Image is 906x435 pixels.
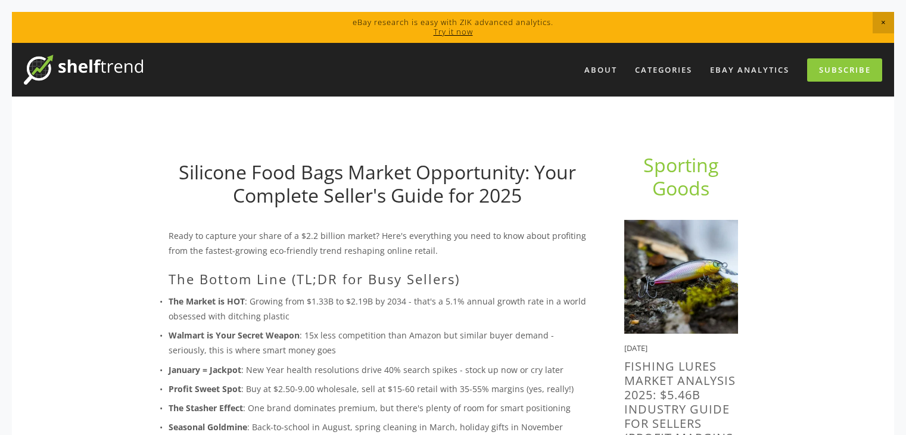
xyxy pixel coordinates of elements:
[577,60,625,80] a: About
[434,26,473,37] a: Try it now
[169,383,241,394] strong: Profit Sweet Spot
[169,364,241,375] strong: January = Jackpot
[624,220,738,334] img: Fishing Lures Market Analysis 2025: $5.46B Industry Guide for Sellers (Profit Margins, Sales Data...
[169,328,586,358] p: : 15x less competition than Amazon but similar buyer demand - seriously, this is where smart mone...
[169,420,586,434] p: : Back-to-school in August, spring cleaning in March, holiday gifts in November
[169,381,586,396] p: : Buy at $2.50-9.00 wholesale, sell at $15-60 retail with 35-55% margins (yes, really!)
[179,159,576,207] a: Silicone Food Bags Market Opportunity: Your Complete Seller's Guide for 2025
[702,60,797,80] a: eBay Analytics
[169,400,586,415] p: : One brand dominates premium, but there's plenty of room for smart positioning
[24,55,143,85] img: ShelfTrend
[643,152,723,200] a: Sporting Goods
[169,296,245,307] strong: The Market is HOT
[169,294,586,324] p: : Growing from $1.33B to $2.19B by 2034 - that's a 5.1% annual growth rate in a world obsessed wi...
[169,330,300,341] strong: Walmart is Your Secret Weapon
[873,12,894,33] span: Close Announcement
[807,58,882,82] a: Subscribe
[169,362,586,377] p: : New Year health resolutions drive 40% search spikes - stock up now or cry later
[169,421,247,433] strong: Seasonal Goldmine
[627,60,700,80] div: Categories
[169,271,586,287] h2: The Bottom Line (TL;DR for Busy Sellers)
[624,343,647,353] time: [DATE]
[169,228,586,258] p: Ready to capture your share of a $2.2 billion market? Here's everything you need to know about pr...
[169,402,243,414] strong: The Stasher Effect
